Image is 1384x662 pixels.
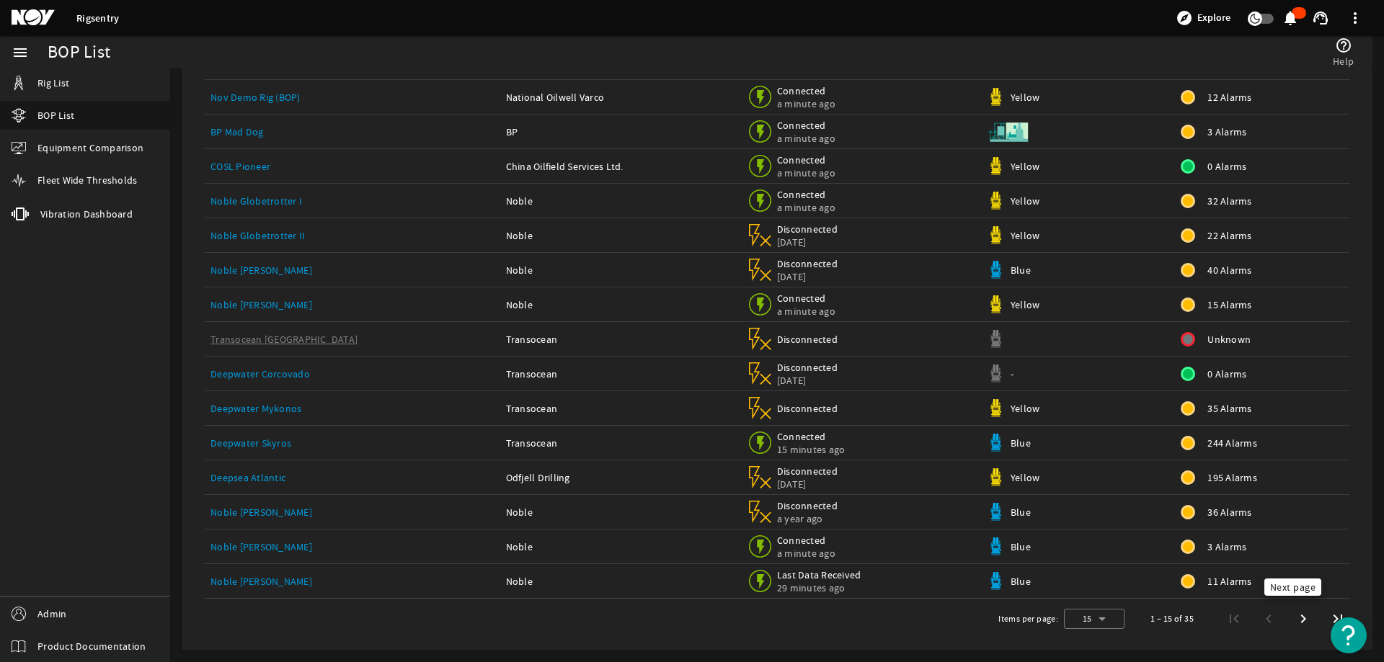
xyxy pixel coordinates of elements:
div: Transocean [506,332,735,346]
span: Yellow [1011,194,1040,207]
div: Noble [506,505,735,519]
span: Connected [777,119,838,132]
button: Explore [1170,6,1236,30]
span: Connected [777,153,838,166]
div: BP [506,125,735,139]
img: Bluepod.svg [987,434,1005,452]
img: Skid.svg [987,110,1030,153]
span: Connected [777,534,838,547]
span: Admin [37,607,66,621]
img: Bluepod.svg [987,572,1005,590]
span: 32 Alarms [1207,194,1251,208]
span: Yellow [1011,402,1040,415]
img: Bluepod.svg [987,537,1005,555]
span: Disconnected [777,361,838,374]
span: a minute ago [777,97,838,110]
a: BP Mad Dog [210,125,264,138]
span: 12 Alarms [1207,90,1251,104]
span: Equipment Comparison [37,140,143,155]
mat-icon: help_outline [1335,37,1352,54]
div: Transocean [506,367,735,381]
button: Open Resource Center [1331,617,1367,653]
a: Deepwater Skyros [210,437,291,449]
div: National Oilwell Varco [506,90,735,104]
img: Yellowpod.svg [987,88,1005,106]
span: Yellow [1011,229,1040,242]
span: Yellow [1011,298,1040,311]
a: Noble [PERSON_NAME] [210,540,312,553]
span: - [1011,367,1013,380]
img: Graypod.svg [987,330,1005,348]
span: Disconnected [777,223,838,236]
mat-icon: support_agent [1312,9,1329,27]
span: Connected [777,292,838,305]
span: 3 Alarms [1207,540,1246,554]
span: 36 Alarms [1207,505,1251,519]
span: Disconnected [777,333,838,346]
span: Product Documentation [37,639,146,653]
a: Transocean [GEOGRAPHIC_DATA] [210,333,358,346]
img: Graypod.svg [987,364,1005,383]
span: Last Data Received [777,568,861,581]
span: Blue [1011,575,1031,588]
button: Next page [1286,601,1321,636]
div: BOP List [48,45,110,60]
span: [DATE] [777,236,838,249]
span: a minute ago [777,201,838,214]
span: Rig List [37,76,69,90]
img: Yellowpod.svg [987,468,1005,486]
div: Noble [506,228,735,243]
mat-icon: vibration [12,205,29,223]
span: 195 Alarms [1207,470,1257,485]
span: Connected [777,188,838,201]
span: Help [1333,54,1354,68]
span: 11 Alarms [1207,574,1251,589]
a: Noble Globetrotter I [210,194,302,207]
img: Bluepod.svg [987,503,1005,521]
a: Noble [PERSON_NAME] [210,264,312,277]
span: a minute ago [777,305,838,318]
img: Yellowpod.svg [987,226,1005,244]
span: Blue [1011,264,1031,277]
span: Yellow [1011,160,1040,173]
div: Noble [506,540,735,554]
div: 1 – 15 of 35 [1150,612,1194,626]
span: 15 minutes ago [777,443,846,456]
span: a minute ago [777,166,838,179]
a: Deepwater Mykonos [210,402,301,415]
span: Yellow [1011,91,1040,104]
span: Connected [777,430,846,443]
span: [DATE] [777,478,838,491]
a: Deepsea Atlantic [210,471,285,484]
div: Noble [506,574,735,589]
div: Items per page: [998,612,1058,626]
mat-icon: notifications [1282,9,1299,27]
mat-icon: explore [1176,9,1193,27]
span: Vibration Dashboard [40,207,133,221]
div: Odfjell Drilling [506,470,735,485]
span: [DATE] [777,374,838,387]
span: BOP List [37,108,74,122]
span: 35 Alarms [1207,401,1251,416]
span: Blue [1011,540,1031,553]
div: Noble [506,298,735,312]
span: 0 Alarms [1207,159,1246,174]
span: 22 Alarms [1207,228,1251,243]
img: Yellowpod.svg [987,399,1005,417]
span: [DATE] [777,270,838,283]
span: Disconnected [777,257,838,270]
a: Noble Globetrotter II [210,229,305,242]
div: Noble [506,263,735,277]
span: Disconnected [777,499,838,512]
div: Noble [506,194,735,208]
a: Deepwater Corcovado [210,367,310,380]
img: Yellowpod.svg [987,295,1005,313]
a: Rigsentry [76,12,119,25]
span: 0 Alarms [1207,367,1246,381]
img: Bluepod.svg [987,261,1005,279]
span: Connected [777,84,838,97]
span: a year ago [777,512,838,525]
button: more_vert [1338,1,1372,35]
span: 244 Alarms [1207,436,1257,450]
span: Unknown [1207,332,1251,346]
